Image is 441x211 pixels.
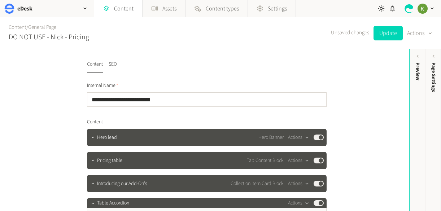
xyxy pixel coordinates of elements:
[288,156,309,165] button: Actions
[206,4,239,13] span: Content types
[97,134,117,141] span: Hero lead
[288,133,309,142] button: Actions
[17,4,32,13] h2: eDesk
[374,26,403,40] button: Update
[9,23,26,31] a: Content
[258,134,284,141] span: Hero Banner
[87,118,103,126] span: Content
[87,61,103,73] button: Content
[28,23,56,31] a: General Page
[407,26,432,40] button: Actions
[97,157,122,164] span: Pricing table
[418,4,428,14] img: Keelin Terry
[4,4,14,14] img: eDesk
[87,82,118,89] span: Internal Name
[97,180,147,188] span: Introducing our Add-On's
[9,32,89,43] h2: DO NOT USE - Nick - Pricing
[97,199,129,207] span: Table Accordion
[247,157,284,164] span: Tab Content Block
[288,179,309,188] button: Actions
[109,61,117,73] button: SEO
[414,62,422,80] div: Preview
[26,23,28,31] span: /
[288,199,309,207] button: Actions
[231,180,284,188] span: Collection Item Card Block
[268,4,287,13] span: Settings
[331,29,369,37] span: Unsaved changes
[430,62,437,92] span: Page Settings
